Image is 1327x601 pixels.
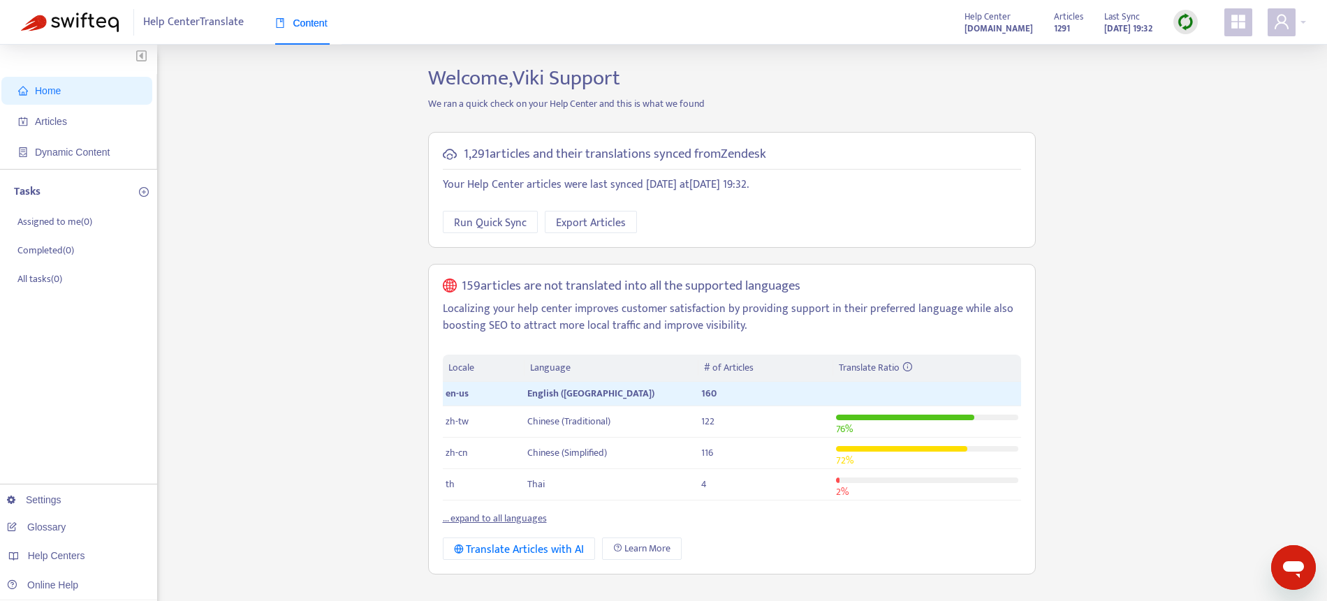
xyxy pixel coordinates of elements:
[14,184,41,200] p: Tasks
[602,537,682,560] a: Learn More
[527,445,607,461] span: Chinese (Simplified)
[624,541,670,556] span: Learn More
[443,279,457,295] span: global
[446,445,467,461] span: zh-cn
[836,484,849,500] span: 2 %
[428,61,620,96] span: Welcome, Viki Support
[18,117,28,126] span: account-book
[443,510,547,526] a: ... expand to all languages
[527,476,545,492] span: Thai
[139,187,149,197] span: plus-circle
[7,521,66,533] a: Glossary
[701,445,713,461] span: 116
[545,211,637,233] button: Export Articles
[527,385,654,401] span: English ([GEOGRAPHIC_DATA])
[527,413,610,429] span: Chinese (Traditional)
[1104,9,1140,24] span: Last Sync
[446,476,455,492] span: th
[7,579,78,591] a: Online Help
[275,17,328,29] span: Content
[35,85,61,96] span: Home
[35,147,110,158] span: Dynamic Content
[18,86,28,96] span: home
[443,177,1021,193] p: Your Help Center articles were last synced [DATE] at [DATE] 19:32 .
[18,147,28,157] span: container
[1104,21,1152,36] strong: [DATE] 19:32
[454,541,585,558] div: Translate Articles with AI
[443,147,457,161] span: cloud-sync
[525,355,698,382] th: Language
[701,413,714,429] span: 122
[28,550,85,561] span: Help Centers
[454,214,527,232] span: Run Quick Sync
[443,355,525,382] th: Locale
[21,13,119,32] img: Swifteq
[701,476,707,492] span: 4
[701,385,717,401] span: 160
[1273,13,1290,30] span: user
[7,494,61,505] a: Settings
[143,9,244,36] span: Help Center Translate
[17,243,74,258] p: Completed ( 0 )
[836,452,853,468] span: 72 %
[1054,9,1083,24] span: Articles
[1271,545,1316,590] iframe: Button to launch messaging window, conversation in progress
[443,301,1021,334] p: Localizing your help center improves customer satisfaction by providing support in their preferre...
[698,355,833,382] th: # of Articles
[839,360,1015,376] div: Translate Ratio
[836,421,853,437] span: 76 %
[17,272,62,286] p: All tasks ( 0 )
[556,214,626,232] span: Export Articles
[965,21,1033,36] strong: [DOMAIN_NAME]
[1177,13,1194,31] img: sync.dc5367851b00ba804db3.png
[965,9,1011,24] span: Help Center
[17,214,92,229] p: Assigned to me ( 0 )
[965,20,1033,36] a: [DOMAIN_NAME]
[446,413,469,429] span: zh-tw
[443,537,596,560] button: Translate Articles with AI
[35,116,67,127] span: Articles
[464,147,766,163] h5: 1,291 articles and their translations synced from Zendesk
[275,18,285,28] span: book
[446,385,469,401] span: en-us
[443,211,538,233] button: Run Quick Sync
[418,96,1046,111] p: We ran a quick check on your Help Center and this is what we found
[462,279,800,295] h5: 159 articles are not translated into all the supported languages
[1230,13,1247,30] span: appstore
[1054,21,1070,36] strong: 1291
